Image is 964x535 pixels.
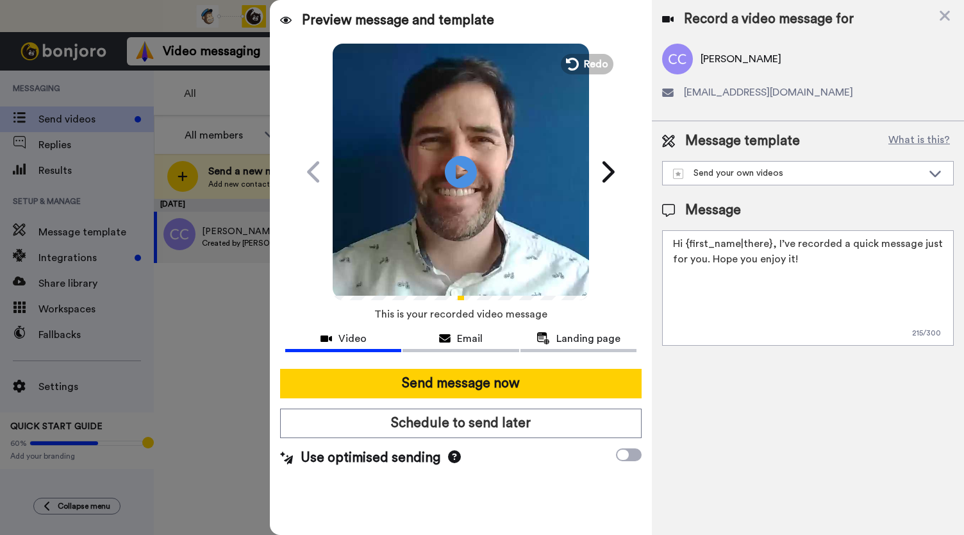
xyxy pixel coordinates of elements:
button: Schedule to send later [280,409,642,438]
span: Email [457,331,483,346]
span: This is your recorded video message [374,300,547,328]
span: Message template [685,132,800,151]
button: What is this? [885,132,954,151]
span: Use optimised sending [301,448,440,468]
span: Video [338,331,367,346]
div: Send your own videos [673,167,922,180]
img: demo-template.svg [673,169,683,179]
span: Message [685,201,741,220]
textarea: Hi {first_name|there}, I’ve recorded a quick message just for you. Hope you enjoy it! [662,230,954,346]
span: Landing page [556,331,620,346]
button: Send message now [280,369,642,398]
